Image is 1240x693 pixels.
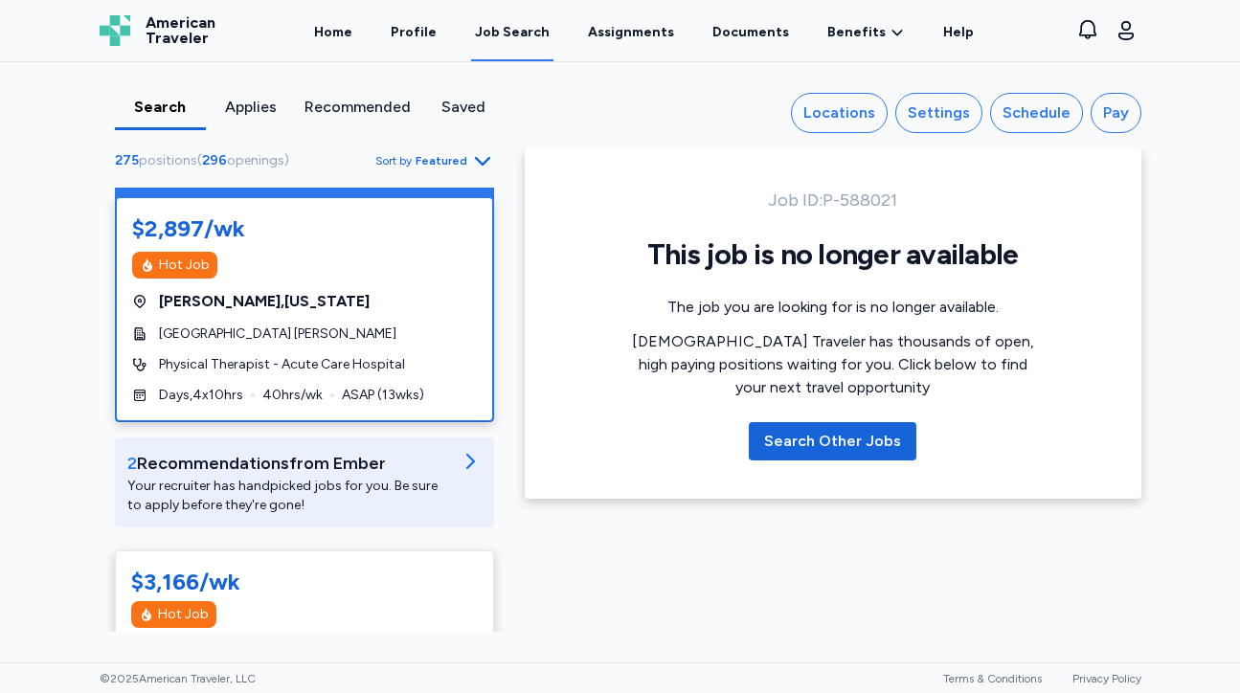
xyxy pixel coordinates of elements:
[159,290,370,313] span: [PERSON_NAME] , [US_STATE]
[146,15,215,46] span: American Traveler
[764,430,901,453] div: Search Other Jobs
[791,93,888,133] button: Locations
[100,15,130,46] img: Logo
[214,96,289,119] div: Applies
[1072,672,1141,685] a: Privacy Policy
[159,324,396,344] span: [GEOGRAPHIC_DATA] [PERSON_NAME]
[416,153,467,168] span: Featured
[471,2,553,61] a: Job Search
[943,672,1042,685] a: Terms & Conditions
[632,236,1034,273] h1: This job is no longer available
[375,153,412,168] span: Sort by
[262,386,323,405] span: 40 hrs/wk
[159,355,405,374] span: Physical Therapist - Acute Care Hospital
[1103,101,1129,124] div: Pay
[895,93,982,133] button: Settings
[127,450,451,477] div: Recommendation s from Ember
[632,296,1034,319] div: The job you are looking for is no longer available.
[127,477,451,515] div: Your recruiter has handpicked jobs for you. Be sure to apply before they're gone!
[632,187,1034,213] div: Job ID: P-588021
[131,567,240,597] div: $3,166/wk
[159,256,210,275] div: Hot Job
[227,152,284,168] span: openings
[749,422,916,460] button: Search Other Jobs
[115,151,297,170] div: ( )
[827,23,905,42] a: Benefits
[132,213,477,244] div: $2,897/wk
[632,330,1034,399] div: [DEMOGRAPHIC_DATA] Traveler has thousands of open, high paying positions waiting for you. Click b...
[1003,101,1071,124] div: Schedule
[304,96,411,119] div: Recommended
[139,152,197,168] span: positions
[1091,93,1141,133] button: Pay
[158,605,209,624] div: Hot Job
[123,96,198,119] div: Search
[827,23,886,42] span: Benefits
[100,671,256,686] span: © 2025 American Traveler, LLC
[426,96,502,119] div: Saved
[475,23,550,42] div: Job Search
[375,149,494,172] button: Sort byFeatured
[990,93,1083,133] button: Schedule
[342,386,424,405] span: ASAP ( 13 wks)
[803,101,875,124] div: Locations
[127,453,137,474] span: 2
[159,386,243,405] span: Days , 4 x 10 hrs
[908,101,970,124] div: Settings
[202,152,227,168] span: 296
[115,152,139,168] span: 275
